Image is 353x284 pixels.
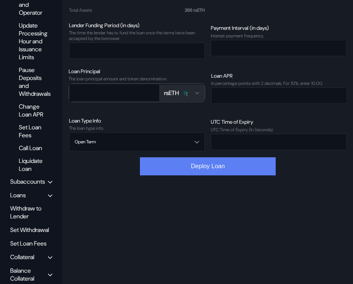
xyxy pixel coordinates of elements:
[15,20,49,62] div: Update Processing Hour and Issuance Limits
[69,68,205,75] div: Loan Principal
[211,33,347,38] div: Interest payment frequency.
[15,156,49,174] div: Liquidate Loan
[69,126,205,131] div: The loan type info.
[160,85,205,101] button: Open menu for selecting token for payment
[75,139,96,144] div: Open Term
[8,224,55,236] div: Set Withdrawal
[211,25,347,31] div: Payment Interval (in days)
[69,30,205,41] div: The time the lender has to fund the loan once the terms have been accepted by the borrower.
[10,267,48,282] div: Balance Collateral
[69,8,92,13] div: Total Assets :
[140,157,276,175] button: Deploy Loan
[185,92,190,97] img: svg+xml,%3c
[69,117,205,124] div: Loan Type Info
[10,191,26,199] div: Loans
[15,65,49,99] div: Pause Deposits and Withdrawals
[8,203,55,222] div: Withdraw to Lender
[69,132,205,151] button: Open menu
[185,8,205,13] div: 266 rsETH
[211,127,347,132] div: UTC Time of Expiry (In Seconds).
[69,22,205,29] div: Lender Funding Period (in days)
[10,178,45,186] div: Subaccounts
[15,122,49,140] div: Set Loan Fees
[211,72,347,79] div: Loan APR
[211,118,347,125] div: UTC Time of Expiry
[15,101,49,120] div: Change Loan APR
[182,90,189,97] img: kelprseth_32.png
[8,238,55,249] div: Set Loan Fees
[10,253,34,261] div: Collateral
[164,89,179,97] div: rsETH
[15,143,49,153] div: Call Loan
[69,76,205,81] div: The loan principal amount and token denomination.
[211,81,347,86] div: In percentage points with 2 decimals. For 10%, enter 10.00.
